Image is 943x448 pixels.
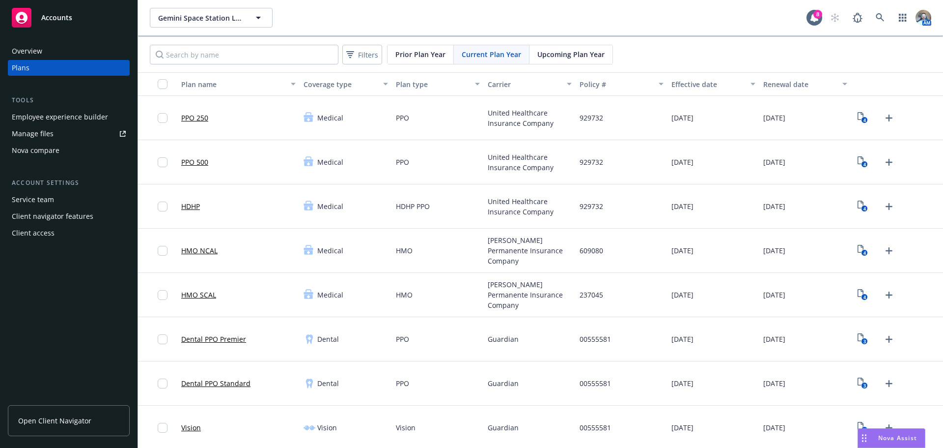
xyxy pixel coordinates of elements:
a: Manage files [8,126,130,142]
button: Filters [342,45,382,64]
a: Upload Plan Documents [881,376,897,391]
span: 00555581 [580,422,611,433]
a: Client access [8,225,130,241]
a: Upload Plan Documents [881,110,897,126]
button: Coverage type [300,72,391,96]
div: Plans [12,60,29,76]
span: [DATE] [763,378,785,388]
div: Employee experience builder [12,109,108,125]
button: Policy # [576,72,667,96]
span: Vision [317,422,337,433]
span: Current Plan Year [462,49,521,60]
button: Plan type [392,72,484,96]
button: Renewal date [759,72,851,96]
a: Upload Plan Documents [881,199,897,214]
span: United Healthcare Insurance Company [488,108,572,128]
div: Effective date [671,79,745,90]
a: Accounts [8,4,130,31]
span: [DATE] [671,245,693,256]
span: [DATE] [763,157,785,167]
span: [DATE] [671,378,693,388]
a: Switch app [893,8,913,28]
a: Search [870,8,890,28]
span: Open Client Navigator [18,416,91,426]
div: 8 [813,10,822,19]
input: Toggle Row Selected [158,157,167,167]
a: Nova compare [8,143,130,158]
a: Overview [8,43,130,59]
span: 929732 [580,157,603,167]
span: 237045 [580,290,603,300]
span: 929732 [580,201,603,211]
a: PPO 250 [181,113,208,123]
button: Plan name [177,72,300,96]
span: [DATE] [763,290,785,300]
a: Upload Plan Documents [881,154,897,170]
a: View Plan Documents [855,331,871,347]
div: Drag to move [858,429,870,448]
div: Client navigator features [12,209,93,224]
button: Carrier [484,72,576,96]
span: [DATE] [763,201,785,211]
span: [DATE] [671,113,693,123]
span: Medical [317,157,343,167]
a: View Plan Documents [855,287,871,303]
a: Employee experience builder [8,109,130,125]
span: Upcoming Plan Year [537,49,605,60]
input: Toggle Row Selected [158,202,167,211]
span: [DATE] [671,290,693,300]
span: [DATE] [671,422,693,433]
a: View Plan Documents [855,199,871,214]
a: View Plan Documents [855,420,871,436]
span: Medical [317,290,343,300]
a: View Plan Documents [855,154,871,170]
a: Report a Bug [848,8,867,28]
span: United Healthcare Insurance Company [488,196,572,217]
span: [DATE] [763,422,785,433]
span: 929732 [580,113,603,123]
span: [DATE] [763,113,785,123]
span: [DATE] [671,201,693,211]
img: photo [915,10,931,26]
text: 4 [863,161,866,168]
span: HMO [396,245,413,256]
input: Toggle Row Selected [158,290,167,300]
span: Guardian [488,334,519,344]
a: Dental PPO Standard [181,378,250,388]
a: Service team [8,192,130,208]
a: HMO SCAL [181,290,216,300]
span: PPO [396,334,409,344]
div: Tools [8,95,130,105]
a: View Plan Documents [855,110,871,126]
span: United Healthcare Insurance Company [488,152,572,173]
text: 4 [863,294,866,300]
div: Overview [12,43,42,59]
a: Plans [8,60,130,76]
div: Policy # [580,79,653,90]
span: [DATE] [671,334,693,344]
div: Nova compare [12,143,59,158]
div: Renewal date [763,79,836,90]
a: Start snowing [825,8,845,28]
span: Nova Assist [878,434,917,442]
div: Plan type [396,79,469,90]
div: Account settings [8,178,130,188]
span: HMO [396,290,413,300]
span: 00555581 [580,334,611,344]
span: HDHP PPO [396,201,430,211]
input: Toggle Row Selected [158,379,167,388]
a: View Plan Documents [855,376,871,391]
span: PPO [396,378,409,388]
span: [PERSON_NAME] Permanente Insurance Company [488,279,572,310]
span: Guardian [488,378,519,388]
span: PPO [396,113,409,123]
span: [DATE] [763,245,785,256]
button: Effective date [667,72,759,96]
input: Search by name [150,45,338,64]
input: Toggle Row Selected [158,334,167,344]
span: PPO [396,157,409,167]
span: Filters [344,48,380,62]
button: Gemini Space Station LLC [150,8,273,28]
button: Nova Assist [858,428,925,448]
span: Guardian [488,422,519,433]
